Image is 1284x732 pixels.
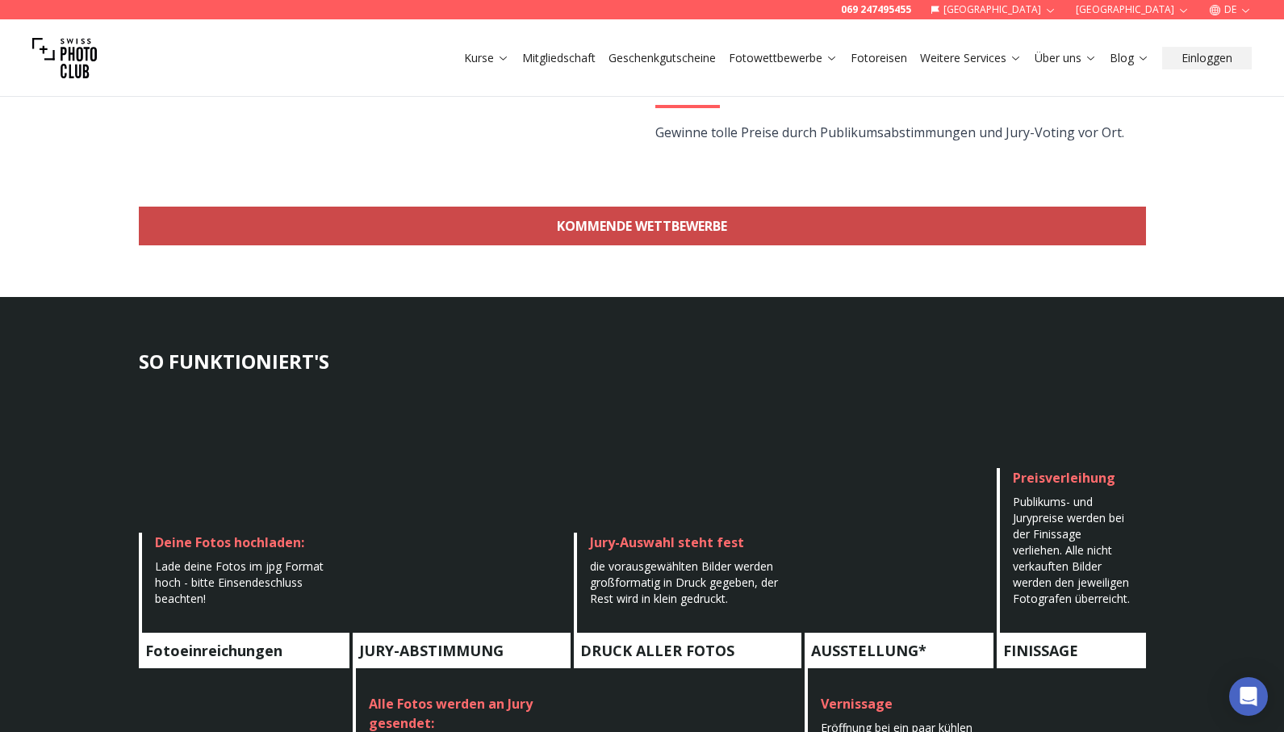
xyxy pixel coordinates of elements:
button: Blog [1103,47,1156,69]
span: die vorausgewählten Bilder werden großformatig in Druck gegeben, der Rest wird in klein gedruckt. [590,558,778,606]
a: Mitgliedschaft [522,50,596,66]
a: 069 247495455 [841,3,911,16]
a: Blog [1110,50,1149,66]
a: Fotoreisen [851,50,907,66]
span: Alle Fotos werden an Jury gesendet: [369,695,533,732]
a: Fotowettbewerbe [729,50,838,66]
button: Mitgliedschaft [516,47,602,69]
button: Weitere Services [914,47,1028,69]
span: Vernissage [821,695,893,713]
div: Deine Fotos hochladen: [155,533,337,552]
button: Fotoreisen [844,47,914,69]
a: Geschenkgutscheine [609,50,716,66]
span: Publikums- und Jurypreise werden bei der Finissage verliehen. Alle nicht verkauften Bilder werden... [1013,494,1130,606]
h3: SO FUNKTIONIERT'S [139,349,1146,374]
a: Kurse [464,50,509,66]
span: Gewinne tolle Preise durch Publikumsabstimmungen und Jury-Voting vor Ort. [655,123,1124,141]
span: Jury-Auswahl steht fest [590,533,744,551]
div: Open Intercom Messenger [1229,677,1268,716]
span: Preisverleihung [1013,469,1115,487]
h4: Fotoeinreichungen [139,633,349,668]
h4: JURY-ABSTIMMUNG [353,633,571,668]
button: Geschenkgutscheine [602,47,722,69]
button: Kurse [458,47,516,69]
a: Weitere Services [920,50,1022,66]
h4: DRUCK ALLER FOTOS [574,633,801,668]
a: Über uns [1035,50,1097,66]
a: KOMMENDE WETTBEWERBE [139,207,1146,245]
button: Über uns [1028,47,1103,69]
button: Fotowettbewerbe [722,47,844,69]
div: Lade deine Fotos im jpg Format hoch - bitte Einsendeschluss beachten! [155,558,337,607]
h4: AUSSTELLUNG* [805,633,993,668]
h4: FINISSAGE [997,633,1145,668]
button: Einloggen [1162,47,1252,69]
img: Swiss photo club [32,26,97,90]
